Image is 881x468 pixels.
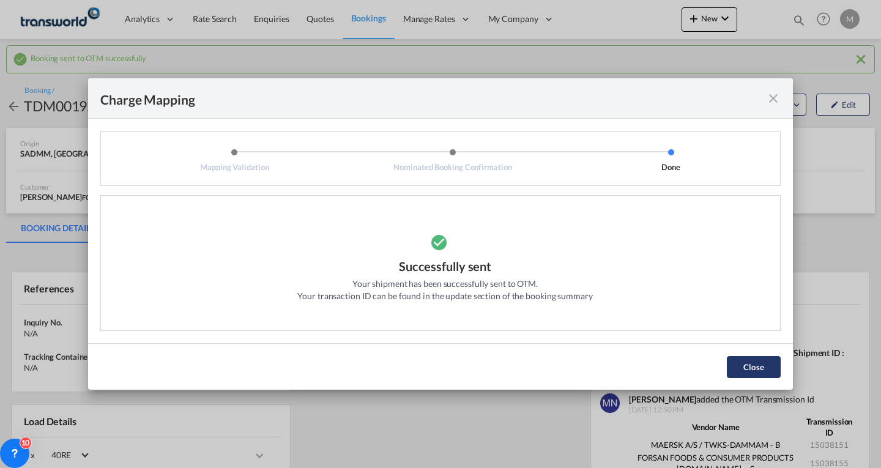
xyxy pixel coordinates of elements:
[430,227,461,258] md-icon: icon-checkbox-marked-circle
[766,91,781,106] md-icon: icon-close fg-AAA8AD cursor
[344,148,562,173] li: Nominated Booking Confirmation
[727,356,781,378] button: Close
[562,148,780,173] li: Done
[352,278,538,290] div: Your shipment has been successfully sent to OTM.
[125,148,344,173] li: Mapping Validation
[100,91,195,106] div: Charge Mapping
[297,290,592,302] div: Your transaction ID can be found in the update section of the booking summary
[399,258,491,278] div: Successfully sent
[12,12,247,25] body: Editor, editor2
[88,78,793,390] md-dialog: Mapping ValidationNominated Booking ...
